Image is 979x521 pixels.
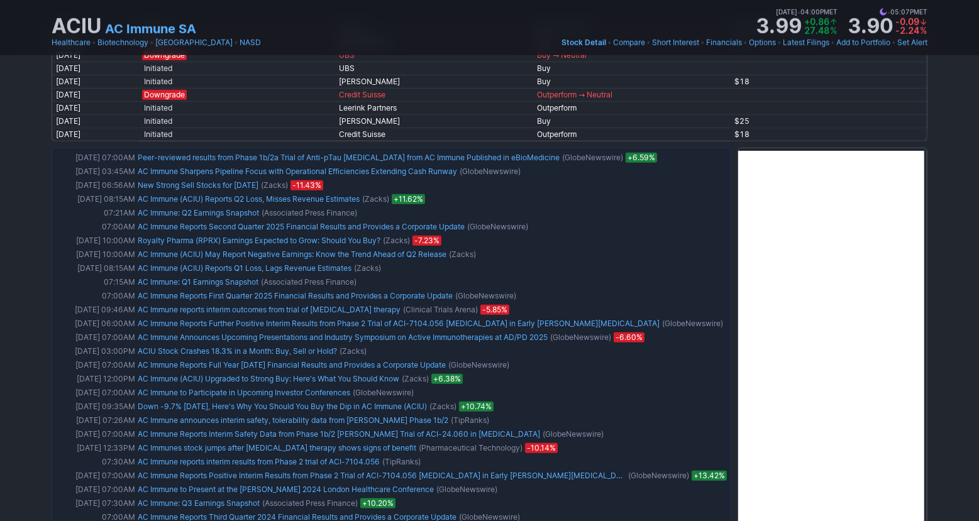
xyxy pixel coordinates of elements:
[52,75,138,88] td: [DATE]
[776,6,838,18] span: [DATE] 04:00PM ET
[731,75,927,88] td: $18
[897,36,927,49] a: Set Alert
[55,386,136,400] td: [DATE] 07:00AM
[97,36,148,49] a: Biotechnology
[756,16,802,36] strong: 3.99
[142,50,187,60] span: Downgrade
[448,359,509,371] span: (GlobeNewswire)
[138,485,434,494] a: AC Immune to Present at the [PERSON_NAME] 2024 London Healthcare Conference
[848,16,893,36] strong: 3.90
[336,114,534,128] td: [PERSON_NAME]
[429,400,456,413] span: (Zacks)
[662,317,723,330] span: (GlobeNewswire)
[336,75,534,88] td: [PERSON_NAME]
[55,151,136,165] td: [DATE] 07:00AM
[550,331,611,344] span: (GlobeNewswire)
[836,36,890,49] a: Add to Portfolio
[150,36,154,49] span: •
[562,151,623,164] span: (GlobeNewswire)
[52,101,138,114] td: [DATE]
[831,36,835,49] span: •
[105,20,196,38] a: AC Immune SA
[55,483,136,496] td: [DATE] 07:00AM
[561,38,606,47] span: Stock Detail
[561,36,606,49] a: Stock Detail
[142,116,174,126] span: Initiated
[55,496,136,510] td: [DATE] 07:30AM
[55,248,136,261] td: [DATE] 10:00AM
[895,25,919,36] span: -2.24
[138,291,453,300] a: AC Immune Reports First Quarter 2025 Financial Results and Provides a Corporate Update
[138,332,548,342] a: AC Immune Announces Upcoming Presentations and Industry Symposium on Active Immunotherapies at AD...
[138,263,351,273] a: AC Immune (ACIU) Reports Q1 Loss, Lags Revenue Estimates
[138,388,350,397] a: AC Immune to Participate in Upcoming Investor Conferences
[804,16,829,27] span: +0.86
[700,36,705,49] span: •
[52,16,101,36] h1: ACIU
[360,498,395,508] span: +10.20%
[533,75,731,88] td: Buy
[336,128,534,141] td: Credit Suisse
[55,220,136,234] td: 07:00AM
[436,483,497,496] span: (GlobeNewswire)
[142,103,174,113] span: Initiated
[449,248,476,261] span: (Zacks)
[607,36,612,49] span: •
[55,427,136,441] td: [DATE] 07:00AM
[652,36,699,49] a: Short Interest
[533,128,731,141] td: Outperform
[55,289,136,303] td: 07:00AM
[480,305,509,315] span: -5.85%
[887,6,890,18] span: •
[55,317,136,331] td: [DATE] 06:00AM
[628,469,689,482] span: (GlobeNewswire)
[52,36,91,49] a: Healthcare
[262,207,357,219] span: (Associated Press Finance)
[55,303,136,317] td: [DATE] 09:46AM
[142,90,187,100] span: Downgrade
[921,25,927,36] span: %
[533,114,731,128] td: Buy
[731,128,927,141] td: $18
[138,319,660,328] a: AC Immune Reports Further Positive Interim Results from Phase 2 Trial of ACI-7104.056 [MEDICAL_DA...
[892,36,896,49] span: •
[142,63,174,74] span: Initiated
[262,497,358,510] span: (Associated Press Finance)
[402,373,429,385] span: (Zacks)
[52,62,138,75] td: [DATE]
[55,372,136,386] td: [DATE] 12:00PM
[138,208,259,217] a: AC Immune: Q2 Earnings Snapshot
[138,346,337,356] a: ACIU Stock Crashes 18.3% in a Month: Buy, Sell or Hold?
[382,456,421,468] span: (TipRanks)
[692,471,727,481] span: +13.42%
[613,36,645,49] a: Compare
[467,221,528,233] span: (GlobeNewswire)
[138,471,633,480] a: AC Immune Reports Positive Interim Results from Phase 2 Trial of ACI-7104.056 [MEDICAL_DATA] in E...
[783,38,829,47] span: Latest Filings
[383,234,410,247] span: (Zacks)
[797,6,800,18] span: •
[880,6,927,18] span: 05:07PM ET
[138,250,446,259] a: AC Immune (ACIU) May Report Negative Earnings: Know the Trend Ahead of Q2 Release
[543,428,604,441] span: (GlobeNewswire)
[55,178,136,192] td: [DATE] 06:56AM
[895,16,919,27] span: -0.09
[731,114,927,128] td: $25
[412,236,441,246] span: -7.23%
[830,25,837,36] span: %
[362,193,389,206] span: (Zacks)
[138,236,380,245] a: Royalty Pharma (RPRX) Earnings Expected to Grow: Should You Buy?
[706,36,742,49] a: Financials
[55,358,136,372] td: [DATE] 07:00AM
[336,101,534,114] td: Leerink Partners
[155,36,233,49] a: [GEOGRAPHIC_DATA]
[138,457,380,466] a: AC Immune reports interim results from Phase 2 trial of ACI-7104.056
[55,441,136,455] td: [DATE] 12:33PM
[55,261,136,275] td: [DATE] 08:15AM
[777,36,782,49] span: •
[261,179,288,192] span: (Zacks)
[626,153,657,163] span: +6.59%
[533,62,731,75] td: Buy
[55,275,136,289] td: 07:15AM
[336,62,534,75] td: UBS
